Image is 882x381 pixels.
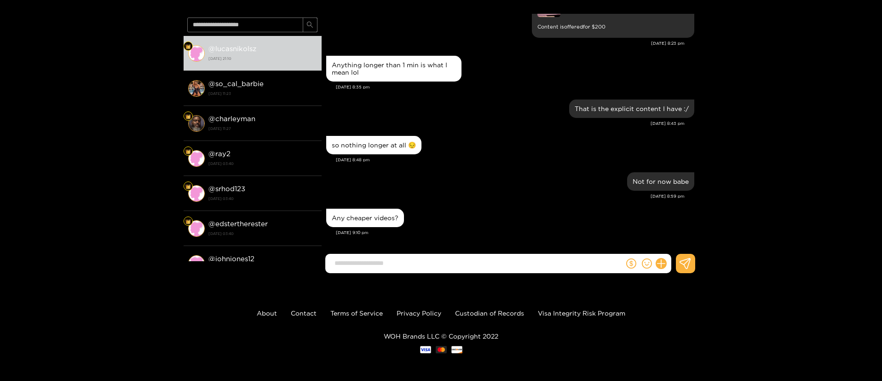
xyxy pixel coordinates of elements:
[336,84,694,90] div: [DATE] 8:35 pm
[332,61,456,76] div: Anything longer than 1 min is what I mean lol
[208,159,317,168] strong: [DATE] 03:40
[537,22,689,32] small: Content is offered for $ 200
[575,105,689,112] div: That is the explicit content I have :/
[332,141,416,149] div: so nothing longer at all 😔
[326,193,685,199] div: [DATE] 8:59 pm
[303,18,317,32] button: search
[188,150,205,167] img: conversation
[185,149,191,154] img: Fan Level
[326,120,685,127] div: [DATE] 8:43 pm
[208,54,317,63] strong: [DATE] 21:10
[326,136,421,154] div: Aug. 24, 8:48 pm
[626,258,636,269] span: dollar
[208,150,231,158] strong: @ ray2
[326,56,461,82] div: Aug. 24, 8:35 pm
[332,214,398,222] div: Any cheaper videos?
[208,89,317,98] strong: [DATE] 11:23
[188,220,205,237] img: conversation
[627,172,694,191] div: Aug. 24, 8:59 pm
[185,219,191,224] img: Fan Level
[208,124,317,133] strong: [DATE] 11:27
[188,80,205,97] img: conversation
[306,21,313,29] span: search
[336,229,694,236] div: [DATE] 9:10 pm
[326,40,685,47] div: [DATE] 8:23 pm
[624,257,638,270] button: dollar
[208,229,317,238] strong: [DATE] 03:40
[538,310,625,317] a: Visa Integrity Risk Program
[257,310,277,317] a: About
[330,310,383,317] a: Terms of Service
[633,178,689,185] div: Not for now babe
[208,115,255,123] strong: @ charleyman
[208,220,268,228] strong: @ edstertherester
[188,115,205,132] img: conversation
[208,45,256,53] strong: @ lucasnikolsz
[336,157,694,163] div: [DATE] 8:48 pm
[397,310,441,317] a: Privacy Policy
[208,80,264,88] strong: @ so_cal_barbie
[569,100,694,118] div: Aug. 24, 8:43 pm
[291,310,317,317] a: Contact
[455,310,524,317] a: Custodian of Records
[188,45,205,62] img: conversation
[185,184,191,189] img: Fan Level
[188,185,205,202] img: conversation
[642,258,652,269] span: smile
[185,44,191,49] img: Fan Level
[326,209,404,227] div: Aug. 24, 9:10 pm
[188,255,205,272] img: conversation
[208,185,245,193] strong: @ srhod123
[208,255,254,263] strong: @ johnjones12
[208,194,317,203] strong: [DATE] 03:40
[185,114,191,119] img: Fan Level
